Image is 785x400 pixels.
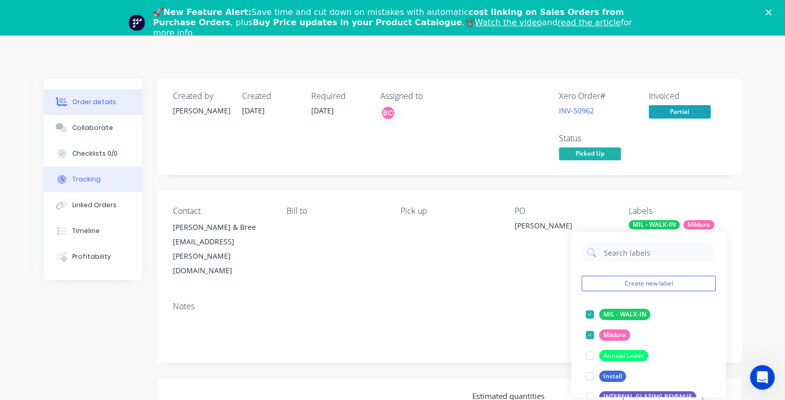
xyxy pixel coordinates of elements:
b: New Feature Alert: [164,7,252,17]
div: Linked Orders [72,201,117,210]
div: [PERSON_NAME] & Bree[EMAIL_ADDRESS][PERSON_NAME][DOMAIN_NAME] [173,220,270,278]
div: Created by [173,91,230,101]
div: Collaborate [72,123,113,132]
div: Xero Order # [559,91,636,101]
button: Timeline [44,218,142,244]
button: BC [380,105,396,121]
button: Create new label [581,276,715,291]
div: Status [559,134,636,143]
b: Buy Price updates in your Product Catalogue [253,18,462,27]
span: [DATE] [311,106,334,115]
div: Timeline [72,226,100,236]
b: cost linking on Sales Orders from Purchase Orders [153,7,624,27]
button: Collaborate [44,115,142,141]
div: Invoiced [649,91,726,101]
button: Install [581,369,630,384]
div: 🚀 Save time and cut down on mistakes with automatic , plus .📽️ and for more info. [153,7,640,38]
div: Bill to [286,206,384,216]
div: Close [765,9,776,15]
div: [PERSON_NAME] [515,220,612,235]
div: [PERSON_NAME] & Bree [173,220,270,235]
div: Order details [72,97,116,107]
button: Tracking [44,166,142,192]
a: INV-50962 [559,106,594,115]
iframe: Intercom live chat [750,365,775,390]
button: Profitability [44,244,142,270]
button: Picked Up [559,147,621,163]
div: Checklists 0/0 [72,149,118,158]
div: Mildura [599,329,630,341]
div: Contact [173,206,270,216]
div: Notes [173,302,726,311]
div: MIL - WALK-IN [599,309,650,320]
div: [EMAIL_ADDRESS][PERSON_NAME][DOMAIN_NAME] [173,235,270,278]
span: [DATE] [242,106,265,115]
div: Labels [629,206,726,216]
button: Linked Orders [44,192,142,218]
a: Watch the video [475,18,542,27]
span: Picked Up [559,147,621,160]
button: Mildura [581,328,634,342]
div: Tracking [72,175,101,184]
div: PO [515,206,612,216]
div: Required [311,91,368,101]
button: MIL - WALK-IN [581,307,654,322]
div: Mildura [683,220,714,229]
button: Order details [44,89,142,115]
div: Created [242,91,299,101]
button: Annual Leave [581,348,652,363]
a: read the article [557,18,621,27]
div: Annual Leave [599,350,648,361]
div: [PERSON_NAME] [173,105,230,116]
div: Profitability [72,252,111,261]
div: Install [599,371,626,382]
button: Checklists 0/0 [44,141,142,166]
div: Pick up [400,206,498,216]
input: Search labels [602,242,710,263]
span: Partial [649,105,711,118]
img: Profile image for Team [129,14,145,31]
div: MIL - WALK-IN [629,220,680,229]
div: Assigned to [380,91,484,101]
